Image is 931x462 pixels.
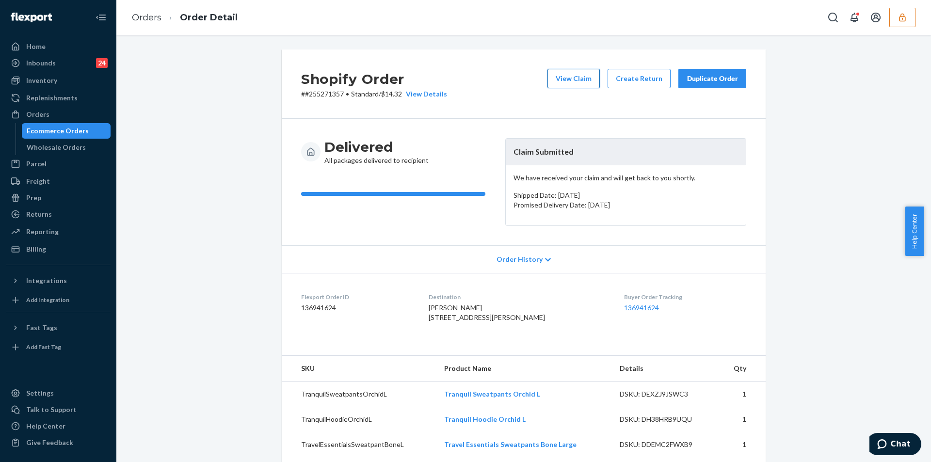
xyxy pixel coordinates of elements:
[26,276,67,286] div: Integrations
[301,293,413,301] dt: Flexport Order ID
[301,69,447,89] h2: Shopify Order
[719,356,766,382] th: Qty
[429,293,609,301] dt: Destination
[514,173,738,183] p: We have received your claim and will get back to you shortly.
[429,303,545,321] span: [PERSON_NAME] [STREET_ADDRESS][PERSON_NAME]
[6,190,111,206] a: Prep
[6,90,111,106] a: Replenishments
[324,138,429,165] div: All packages delivered to recipient
[11,13,52,22] img: Flexport logo
[91,8,111,27] button: Close Navigation
[6,39,111,54] a: Home
[27,126,89,136] div: Ecommerce Orders
[620,389,711,399] div: DSKU: DEXZJ9JSWC3
[719,381,766,407] td: 1
[22,123,111,139] a: Ecommerce Orders
[444,415,526,423] a: Tranquil Hoodie Orchid L
[26,296,69,304] div: Add Integration
[444,440,577,448] a: Travel Essentials Sweatpants Bone Large
[6,320,111,335] button: Fast Tags
[6,402,111,417] button: Talk to Support
[624,303,659,312] a: 136941624
[608,69,671,88] button: Create Return
[869,433,921,457] iframe: Opens a widget where you can chat to one of our agents
[124,3,245,32] ol: breadcrumbs
[6,107,111,122] a: Orders
[6,224,111,239] a: Reporting
[6,207,111,222] a: Returns
[6,55,111,71] a: Inbounds24
[282,407,436,432] td: TranquilHoodieOrchidL
[132,12,161,23] a: Orders
[497,255,543,264] span: Order History
[620,440,711,449] div: DSKU: DDEMC2FWXB9
[27,143,86,152] div: Wholesale Orders
[687,74,738,83] div: Duplicate Order
[823,8,843,27] button: Open Search Box
[678,69,746,88] button: Duplicate Order
[96,58,108,68] div: 24
[282,432,436,457] td: TravelEssentialsSweatpantBoneL
[26,323,57,333] div: Fast Tags
[6,418,111,434] a: Help Center
[26,438,73,447] div: Give Feedback
[402,89,447,99] button: View Details
[6,174,111,189] a: Freight
[282,356,436,382] th: SKU
[6,339,111,355] a: Add Fast Tag
[26,58,56,68] div: Inbounds
[845,8,864,27] button: Open notifications
[26,421,65,431] div: Help Center
[624,293,746,301] dt: Buyer Order Tracking
[22,140,111,155] a: Wholesale Orders
[351,90,379,98] span: Standard
[6,385,111,401] a: Settings
[6,241,111,257] a: Billing
[301,303,413,313] dd: 136941624
[26,76,57,85] div: Inventory
[6,435,111,450] button: Give Feedback
[26,159,47,169] div: Parcel
[506,139,746,165] header: Claim Submitted
[514,200,738,210] p: Promised Delivery Date: [DATE]
[612,356,719,382] th: Details
[180,12,238,23] a: Order Detail
[6,156,111,172] a: Parcel
[26,244,46,254] div: Billing
[26,110,49,119] div: Orders
[26,388,54,398] div: Settings
[282,381,436,407] td: TranquilSweatpantsOrchidL
[26,193,41,203] div: Prep
[26,209,52,219] div: Returns
[26,93,78,103] div: Replenishments
[26,176,50,186] div: Freight
[26,343,61,351] div: Add Fast Tag
[719,407,766,432] td: 1
[6,292,111,308] a: Add Integration
[514,191,738,200] p: Shipped Date: [DATE]
[6,273,111,288] button: Integrations
[6,73,111,88] a: Inventory
[620,414,711,424] div: DSKU: DH38HRB9UQU
[346,90,349,98] span: •
[26,42,46,51] div: Home
[719,432,766,457] td: 1
[324,138,429,156] h3: Delivered
[905,207,924,256] button: Help Center
[26,405,77,414] div: Talk to Support
[547,69,600,88] button: View Claim
[444,390,540,398] a: Tranquil Sweatpants Orchid L
[436,356,612,382] th: Product Name
[301,89,447,99] p: # #255271357 / $14.32
[26,227,59,237] div: Reporting
[866,8,885,27] button: Open account menu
